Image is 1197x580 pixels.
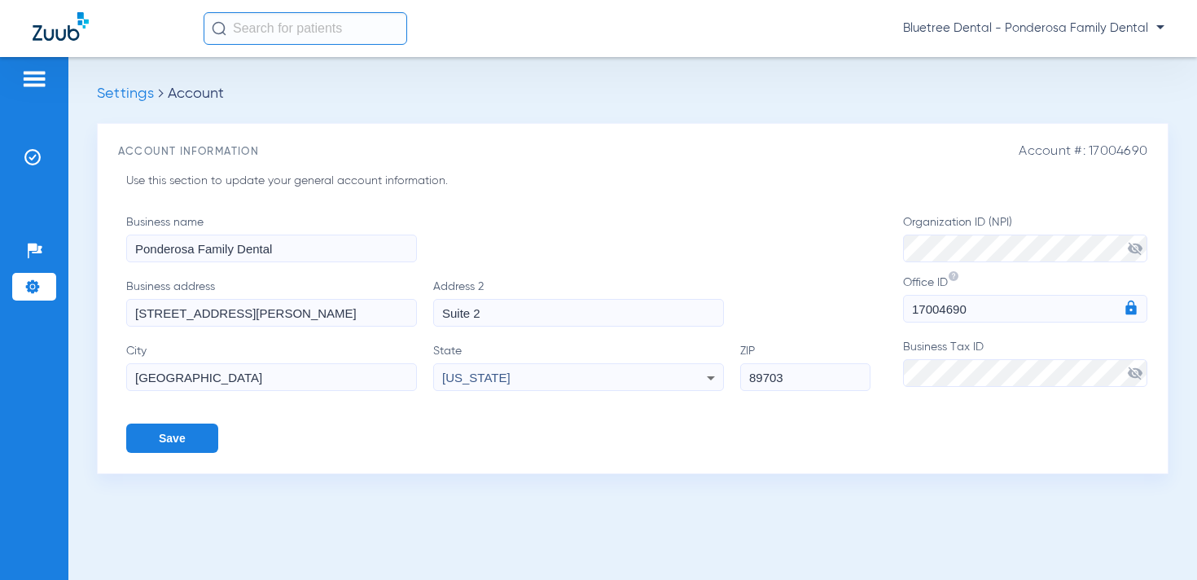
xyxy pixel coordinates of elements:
[433,299,724,327] input: Address 2
[1116,502,1197,580] iframe: Chat Widget
[442,371,511,384] span: [US_STATE]
[126,424,218,453] button: Save
[126,299,417,327] input: Business address
[126,235,417,262] input: Business name
[740,363,870,391] input: ZIP
[903,214,1147,262] label: Organization ID (NPI)
[126,214,433,262] label: Business name
[1127,240,1143,257] span: visibility_off
[204,12,407,45] input: Search for patients
[1123,300,1139,316] img: lock-blue.svg
[126,343,433,391] label: City
[903,295,1147,323] input: Office ID
[903,277,948,288] span: Office ID
[903,339,1147,387] label: Business Tax ID
[903,235,1147,262] input: Organization ID (NPI)visibility_off
[903,359,1147,387] input: Business Tax IDvisibility_off
[903,20,1164,37] span: Bluetree Dental - Ponderosa Family Dental
[740,343,870,391] label: ZIP
[33,12,89,41] img: Zuub Logo
[118,144,1147,160] h3: Account Information
[1019,144,1147,160] span: Account #: 17004690
[168,86,224,101] span: Account
[948,270,959,282] img: help-small-gray.svg
[126,363,417,391] input: City
[97,86,154,101] span: Settings
[1127,365,1143,381] span: visibility_off
[126,279,433,327] label: Business address
[433,343,740,391] label: State
[126,173,688,190] p: Use this section to update your general account information.
[21,69,47,89] img: hamburger-icon
[212,21,226,36] img: Search Icon
[433,279,740,327] label: Address 2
